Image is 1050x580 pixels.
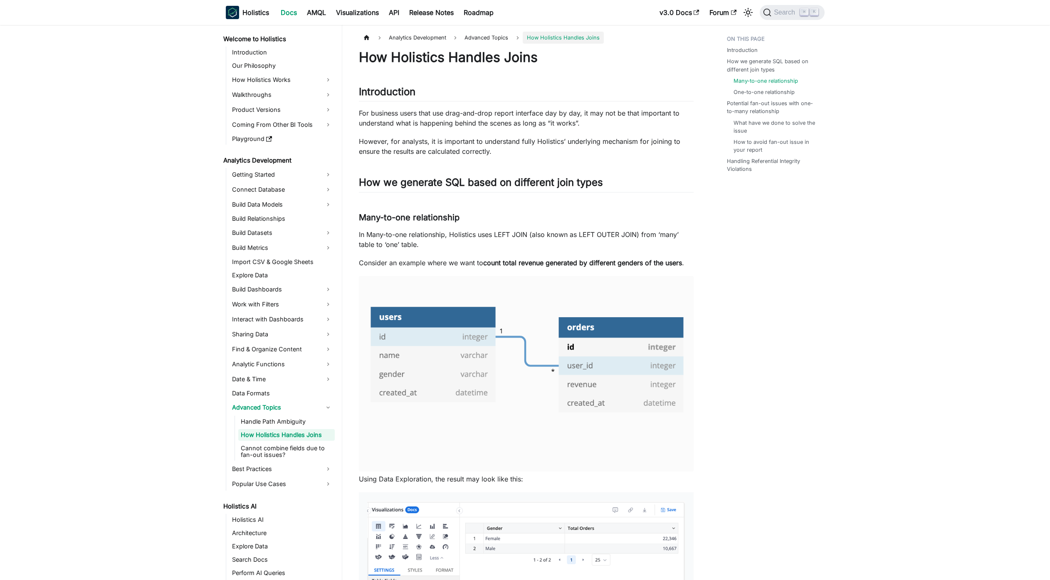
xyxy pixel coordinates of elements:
[459,6,499,19] a: Roadmap
[230,387,335,399] a: Data Formats
[331,6,384,19] a: Visualizations
[230,313,335,326] a: Interact with Dashboards
[359,32,694,44] nav: Breadcrumbs
[230,103,335,116] a: Product Versions
[800,8,808,16] kbd: ⌘
[238,416,335,427] a: Handle Path Ambiguity
[359,108,694,128] p: For business users that use drag-and-drop report interface day by day, it may not be that importa...
[226,6,269,19] a: HolisticsHolistics
[230,118,335,131] a: Coming From Other BI Tools
[238,442,335,461] a: Cannot combine fields due to fan-out issues?
[384,6,404,19] a: API
[727,46,758,54] a: Introduction
[230,213,335,225] a: Build Relationships
[727,57,820,73] a: How we generate SQL based on different join types
[221,501,335,512] a: Holistics AI
[230,328,335,341] a: Sharing Data
[359,86,694,101] h2: Introduction
[359,32,375,44] a: Home page
[230,241,335,254] a: Build Metrics
[302,6,331,19] a: AMQL
[230,168,335,181] a: Getting Started
[359,258,694,268] p: Consider an example where we want to .
[226,6,239,19] img: Holistics
[230,477,335,491] a: Popular Use Cases
[230,226,335,239] a: Build Datasets
[460,32,512,44] span: Advanced Topics
[230,73,335,86] a: How Holistics Works
[230,567,335,579] a: Perform AI Queries
[404,6,459,19] a: Release Notes
[385,32,450,44] span: Analytics Development
[359,49,694,66] h1: How Holistics Handles Joins
[734,88,795,96] a: One-to-one relationship
[230,373,335,386] a: Date & Time
[483,259,682,267] strong: count total revenue generated by different genders of the users
[230,256,335,268] a: Import CSV & Google Sheets
[217,25,342,580] nav: Docs sidebar
[741,6,755,19] button: Switch between dark and light mode (currently light mode)
[230,554,335,565] a: Search Docs
[276,6,302,19] a: Docs
[734,138,816,154] a: How to avoid fan-out issue in your report
[230,60,335,72] a: Our Philosophy
[230,541,335,552] a: Explore Data
[221,33,335,45] a: Welcome to Holistics
[359,230,694,249] p: In Many-to-one relationship, Holistics uses LEFT JOIN (also known as LEFT OUTER JOIN) from ‘many’...
[230,133,335,145] a: Playground
[230,462,335,476] a: Best Practices
[359,176,694,192] h2: How we generate SQL based on different join types
[810,8,818,16] kbd: K
[230,358,335,371] a: Analytic Functions
[230,283,335,296] a: Build Dashboards
[230,47,335,58] a: Introduction
[230,269,335,281] a: Explore Data
[230,298,335,311] a: Work with Filters
[230,401,335,414] a: Advanced Topics
[359,136,694,156] p: However, for analysts, it is important to understand fully Holistics’ underlying mechanism for jo...
[655,6,704,19] a: v3.0 Docs
[760,5,824,20] button: Search (Command+K)
[230,198,335,211] a: Build Data Models
[771,9,800,16] span: Search
[221,155,335,166] a: Analytics Development
[704,6,741,19] a: Forum
[727,99,820,115] a: Potential fan-out issues with one-to-many relationship
[734,77,798,85] a: Many-to-one relationship
[230,88,335,101] a: Walkthroughs
[359,212,694,223] h3: Many-to-one relationship
[230,183,335,196] a: Connect Database
[359,474,694,484] p: Using Data Exploration, the result may look like this:
[230,527,335,539] a: Architecture
[238,429,335,441] a: How Holistics Handles Joins
[230,343,335,356] a: Find & Organize Content
[242,7,269,17] b: Holistics
[727,157,820,173] a: Handling Referential Integrity Violations
[523,32,604,44] span: How Holistics Handles Joins
[230,514,335,526] a: Holistics AI
[734,119,816,135] a: What have we done to solve the issue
